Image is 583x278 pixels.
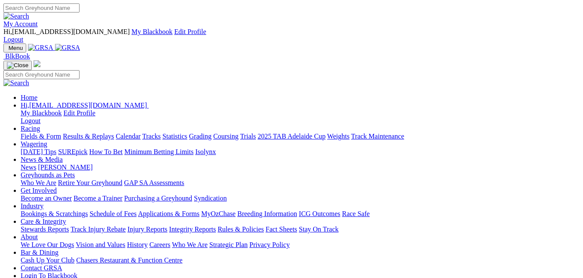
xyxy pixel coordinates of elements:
span: Hi, [EMAIL_ADDRESS][DOMAIN_NAME] [3,28,130,35]
a: Become a Trainer [74,195,123,202]
a: Who We Are [172,241,208,248]
a: Bookings & Scratchings [21,210,88,217]
a: Track Injury Rebate [71,225,126,233]
a: About [21,233,38,241]
div: Wagering [21,148,580,156]
div: Care & Integrity [21,225,580,233]
a: My Blackbook [21,109,62,117]
a: Stay On Track [299,225,338,233]
a: Get Involved [21,187,57,194]
div: My Account [3,28,580,43]
a: Statistics [163,133,187,140]
img: Close [7,62,28,69]
div: Greyhounds as Pets [21,179,580,187]
a: Results & Replays [63,133,114,140]
input: Search [3,3,80,12]
a: Integrity Reports [169,225,216,233]
a: We Love Our Dogs [21,241,74,248]
a: Purchasing a Greyhound [124,195,192,202]
a: Home [21,94,37,101]
a: Cash Up Your Club [21,256,74,264]
img: GRSA [28,44,53,52]
div: Get Involved [21,195,580,202]
img: Search [3,79,29,87]
a: Minimum Betting Limits [124,148,193,155]
div: About [21,241,580,249]
a: Race Safe [342,210,369,217]
a: My Account [3,20,38,28]
a: Injury Reports [127,225,167,233]
a: Schedule of Fees [89,210,136,217]
a: Breeding Information [237,210,297,217]
span: Hi, [EMAIL_ADDRESS][DOMAIN_NAME] [21,102,147,109]
a: Coursing [213,133,239,140]
a: Syndication [194,195,227,202]
a: Racing [21,125,40,132]
a: History [127,241,147,248]
img: Search [3,12,29,20]
a: News [21,164,36,171]
a: Bar & Dining [21,249,58,256]
a: Strategic Plan [209,241,248,248]
a: Logout [21,117,40,124]
a: 2025 TAB Adelaide Cup [258,133,325,140]
a: Weights [327,133,350,140]
a: Stewards Reports [21,225,69,233]
input: Search [3,70,80,79]
a: Greyhounds as Pets [21,171,75,179]
a: Track Maintenance [351,133,404,140]
a: Privacy Policy [249,241,290,248]
a: Industry [21,202,43,210]
a: Fields & Form [21,133,61,140]
div: Industry [21,210,580,218]
a: GAP SA Assessments [124,179,184,186]
a: Applications & Forms [138,210,199,217]
a: Hi,[EMAIL_ADDRESS][DOMAIN_NAME] [21,102,149,109]
a: News & Media [21,156,63,163]
a: Isolynx [195,148,216,155]
div: Hi,[EMAIL_ADDRESS][DOMAIN_NAME] [21,109,580,125]
span: BlkBook [5,53,30,60]
img: logo-grsa-white.png [34,60,40,67]
a: Edit Profile [64,109,95,117]
a: Trials [240,133,256,140]
div: Bar & Dining [21,256,580,264]
a: Logout [3,36,23,43]
a: Edit Profile [174,28,206,35]
a: How To Bet [89,148,123,155]
img: GRSA [55,44,80,52]
a: Calendar [116,133,141,140]
button: Toggle navigation [3,43,26,53]
a: Care & Integrity [21,218,66,225]
a: Careers [149,241,170,248]
a: Rules & Policies [218,225,264,233]
a: Chasers Restaurant & Function Centre [76,256,182,264]
a: Become an Owner [21,195,72,202]
a: Wagering [21,140,47,148]
div: News & Media [21,164,580,171]
a: Tracks [142,133,161,140]
a: Contact GRSA [21,264,62,272]
a: [PERSON_NAME] [38,164,92,171]
a: Grading [189,133,212,140]
button: Toggle navigation [3,61,32,70]
div: Racing [21,133,580,140]
a: ICG Outcomes [299,210,340,217]
a: Vision and Values [76,241,125,248]
a: My Blackbook [132,28,173,35]
a: Fact Sheets [266,225,297,233]
a: SUREpick [58,148,87,155]
a: BlkBook [3,53,30,60]
a: [DATE] Tips [21,148,56,155]
a: Who We Are [21,179,56,186]
span: Menu [9,45,23,51]
a: MyOzChase [201,210,236,217]
a: Retire Your Greyhound [58,179,123,186]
